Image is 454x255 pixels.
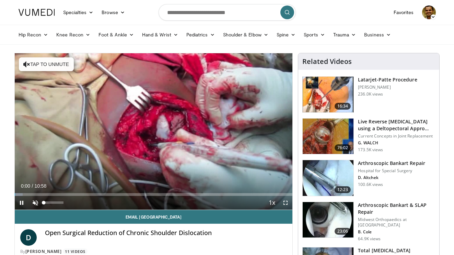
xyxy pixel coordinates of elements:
img: cole_0_3.png.150x105_q85_crop-smart_upscale.jpg [303,202,353,238]
input: Search topics, interventions [159,4,296,21]
a: [PERSON_NAME] [25,248,62,254]
span: 10:58 [34,183,46,189]
h4: Related Videos [302,57,352,66]
p: B. Cole [358,229,435,235]
a: Hip Recon [14,28,53,42]
img: VuMedi Logo [19,9,55,16]
h4: Open Surgical Reduction of Chronic Shoulder Dislocation [45,229,287,237]
p: 236.0K views [358,91,383,97]
a: Foot & Ankle [94,28,138,42]
a: 16:34 Latarjet-Patte Procedure [PERSON_NAME] 236.0K views [302,76,435,113]
span: 76:02 [335,144,351,151]
a: 12:23 Arthroscopic Bankart Repair Hospital for Special Surgery D. Altchek 100.6K views [302,160,435,196]
a: D [20,229,37,246]
p: Midwest Orthopaedics at [GEOGRAPHIC_DATA] [358,217,435,228]
a: Browse [97,5,129,19]
a: 23:06 Arthroscopic Bankart & SLAP Repair Midwest Orthopaedics at [GEOGRAPHIC_DATA] B. Cole 64.9K ... [302,202,435,242]
h3: Latarjet-Patte Procedure [358,76,417,83]
p: D. Altchek [358,175,425,180]
button: Tap to unmute [19,57,74,71]
button: Unmute [28,196,42,210]
a: Hand & Wrist [138,28,182,42]
a: Sports [300,28,329,42]
p: Current Concepts in Joint Replacement [358,133,435,139]
a: 11 Videos [63,248,88,254]
span: 16:34 [335,103,351,110]
p: [PERSON_NAME] [358,85,417,90]
h3: Arthroscopic Bankart Repair [358,160,425,167]
a: Shoulder & Elbow [219,28,272,42]
p: 64.9K views [358,236,381,242]
div: Volume Level [44,201,63,204]
button: Playback Rate [265,196,279,210]
span: / [32,183,33,189]
span: 23:06 [335,228,351,235]
h3: Arthroscopic Bankart & SLAP Repair [358,202,435,215]
a: Specialties [59,5,98,19]
a: Knee Recon [52,28,94,42]
button: Pause [15,196,28,210]
p: 173.5K views [358,147,383,153]
button: Fullscreen [279,196,292,210]
a: Spine [272,28,300,42]
a: Pediatrics [182,28,219,42]
img: 617583_3.png.150x105_q85_crop-smart_upscale.jpg [303,77,353,112]
p: Hospital for Special Surgery [358,168,425,174]
h3: Total [MEDICAL_DATA] [358,247,423,254]
img: 684033_3.png.150x105_q85_crop-smart_upscale.jpg [303,119,353,154]
a: 76:02 Live Reverse [MEDICAL_DATA] using a Deltopectoral Appro… Current Concepts in Joint Replacem... [302,118,435,155]
a: Favorites [389,5,418,19]
a: Email [GEOGRAPHIC_DATA] [15,210,293,224]
div: Progress Bar [15,193,293,196]
span: 12:23 [335,186,351,193]
p: G. WALCH [358,140,435,146]
a: Trauma [329,28,360,42]
a: Business [360,28,395,42]
p: 100.6K views [358,182,383,187]
h3: Live Reverse [MEDICAL_DATA] using a Deltopectoral Appro… [358,118,435,132]
span: 0:00 [21,183,30,189]
img: 10039_3.png.150x105_q85_crop-smart_upscale.jpg [303,160,353,196]
div: By [20,248,287,255]
video-js: Video Player [15,53,293,210]
img: Avatar [422,5,436,19]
